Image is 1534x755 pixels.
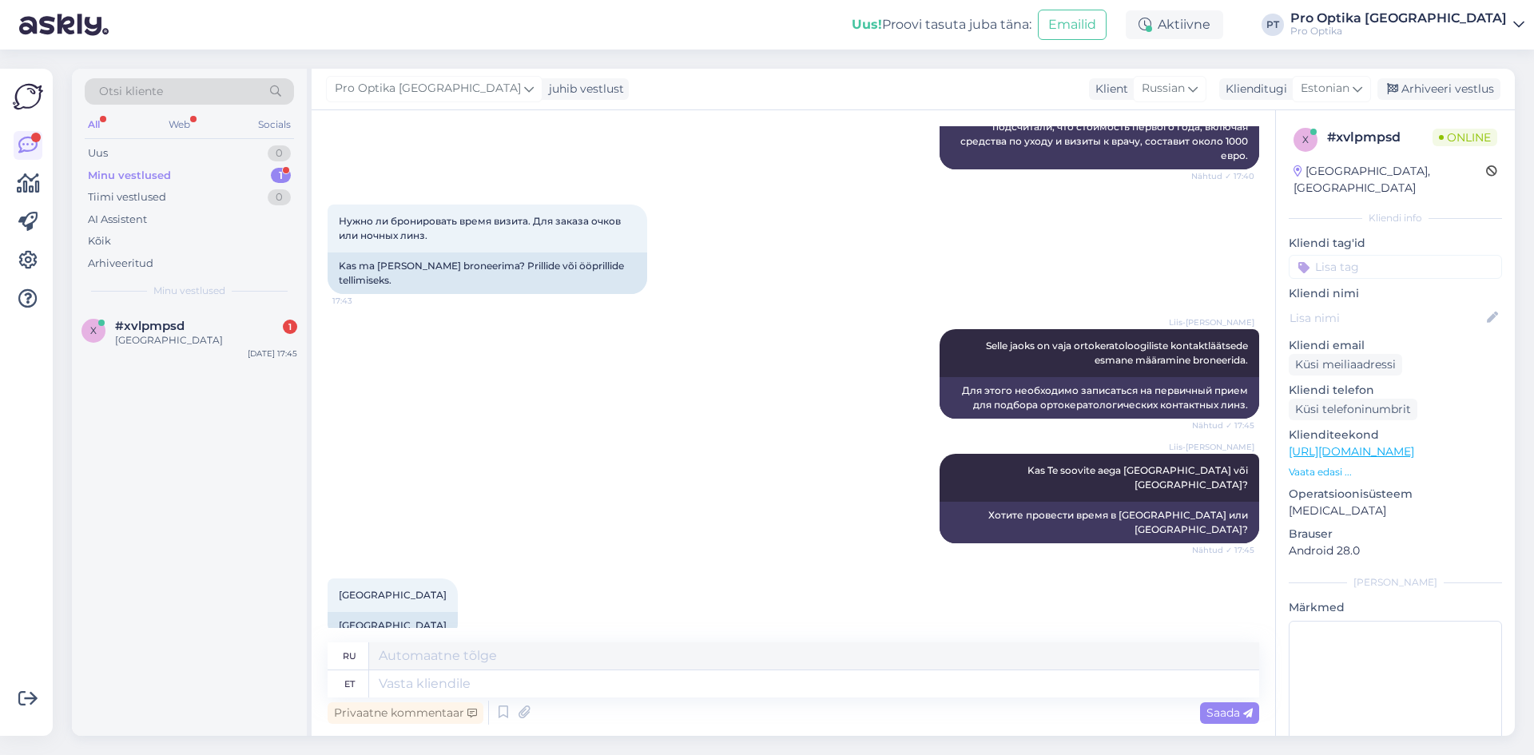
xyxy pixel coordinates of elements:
p: Märkmed [1289,599,1502,616]
span: Liis-[PERSON_NAME] [1169,441,1254,453]
div: Küsi meiliaadressi [1289,354,1402,376]
div: Pro Optika [GEOGRAPHIC_DATA] [1290,12,1507,25]
span: #xvlpmpsd [115,319,185,333]
div: Arhiveeri vestlus [1377,78,1500,100]
p: Kliendi telefon [1289,382,1502,399]
div: ru [343,642,356,670]
span: Russian [1142,80,1185,97]
div: Küsi telefoninumbrit [1289,399,1417,420]
b: Uus! [852,17,882,32]
span: 17:43 [332,295,392,307]
span: Pro Optika [GEOGRAPHIC_DATA] [335,80,521,97]
div: [DATE] 17:45 [248,348,297,360]
p: Kliendi tag'id [1289,235,1502,252]
div: Kliendi info [1289,211,1502,225]
div: 1 [271,168,291,184]
div: [PERSON_NAME] [1289,575,1502,590]
div: Minu vestlused [88,168,171,184]
div: [GEOGRAPHIC_DATA] [328,612,458,639]
span: Online [1433,129,1497,146]
span: Saada [1206,705,1253,720]
div: juhib vestlust [542,81,624,97]
p: Android 28.0 [1289,542,1502,559]
p: Klienditeekond [1289,427,1502,443]
span: Nähtud ✓ 17:40 [1191,170,1254,182]
input: Lisa nimi [1290,309,1484,327]
div: Socials [255,114,294,135]
img: Askly Logo [13,81,43,112]
div: Web [165,114,193,135]
span: Otsi kliente [99,83,163,100]
span: Selle jaoks on vaja ortokeratoloogiliste kontaktläätsede esmane määramine broneerida. [986,340,1250,366]
div: Arhiveeritud [88,256,153,272]
div: Aktiivne [1126,10,1223,39]
div: Klienditugi [1219,81,1287,97]
div: Ортокератологические линзы рассчитаны на год, и мы подсчитали, что стоимость первого года, включа... [940,99,1259,169]
div: Tiimi vestlused [88,189,166,205]
div: Uus [88,145,108,161]
div: Хотите провести время в [GEOGRAPHIC_DATA] или [GEOGRAPHIC_DATA]? [940,502,1259,543]
input: Lisa tag [1289,255,1502,279]
span: Estonian [1301,80,1349,97]
span: [GEOGRAPHIC_DATA] [339,589,447,601]
span: x [1302,133,1309,145]
span: x [90,324,97,336]
div: Kas ma [PERSON_NAME] broneerima? Prillide või ööprillide tellimiseks. [328,252,647,294]
div: 0 [268,145,291,161]
p: [MEDICAL_DATA] [1289,503,1502,519]
p: Vaata edasi ... [1289,465,1502,479]
p: Operatsioonisüsteem [1289,486,1502,503]
div: PT [1262,14,1284,36]
span: Minu vestlused [153,284,225,298]
div: Для этого необходимо записаться на первичный прием для подбора ортокератологических контактных линз. [940,377,1259,419]
p: Kliendi nimi [1289,285,1502,302]
span: Kas Te soovite aega [GEOGRAPHIC_DATA] või [GEOGRAPHIC_DATA]? [1027,464,1250,491]
div: AI Assistent [88,212,147,228]
div: # xvlpmpsd [1327,128,1433,147]
span: Nähtud ✓ 17:45 [1192,419,1254,431]
div: Kõik [88,233,111,249]
button: Emailid [1038,10,1107,40]
span: Nähtud ✓ 17:45 [1192,544,1254,556]
div: et [344,670,355,697]
div: 0 [268,189,291,205]
p: Kliendi email [1289,337,1502,354]
a: [URL][DOMAIN_NAME] [1289,444,1414,459]
div: Proovi tasuta juba täna: [852,15,1031,34]
div: [GEOGRAPHIC_DATA] [115,333,297,348]
a: Pro Optika [GEOGRAPHIC_DATA]Pro Optika [1290,12,1524,38]
div: Pro Optika [1290,25,1507,38]
div: All [85,114,103,135]
div: Klient [1089,81,1128,97]
div: [GEOGRAPHIC_DATA], [GEOGRAPHIC_DATA] [1294,163,1486,197]
p: Brauser [1289,526,1502,542]
span: Liis-[PERSON_NAME] [1169,316,1254,328]
div: Privaatne kommentaar [328,702,483,724]
span: Нужно ли бронировать время визита. Для заказа очков или ночных линз. [339,215,623,241]
div: 1 [283,320,297,334]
